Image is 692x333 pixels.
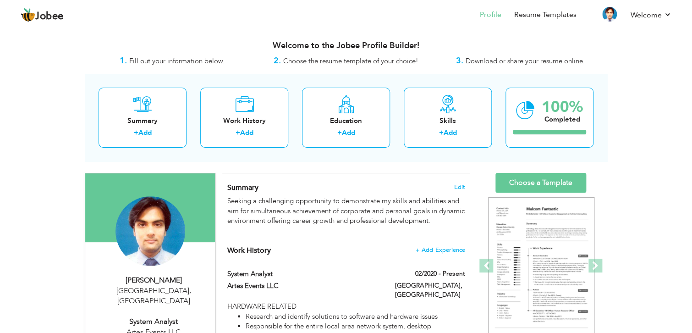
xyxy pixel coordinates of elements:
[514,10,577,20] a: Resume Templates
[466,56,585,66] span: Download or share your resume online.
[283,56,418,66] span: Choose the resume template of your choice!
[208,116,281,126] div: Work History
[337,128,342,138] label: +
[240,128,253,137] a: Add
[415,269,465,278] label: 02/2020 - Present
[227,196,465,226] div: Seeking a challenging opportunity to demonstrate my skills and abilities and aim for simultaneous...
[395,281,465,300] label: [GEOGRAPHIC_DATA], [GEOGRAPHIC_DATA]
[115,196,185,266] img: Ramesh Kumar
[85,41,607,50] h3: Welcome to the Jobee Profile Builder!
[227,246,465,255] h4: This helps to show the companies you have worked for.
[274,55,281,67] strong: 2.
[92,316,215,327] div: System Analyst
[309,116,383,126] div: Education
[138,128,152,137] a: Add
[411,116,484,126] div: Skills
[227,281,381,291] label: Artes Events LLC
[227,183,465,192] h4: Adding a summary is a quick and easy way to highlight your experience and interests.
[456,55,463,67] strong: 3.
[542,100,583,115] div: 100%
[92,286,215,307] div: [GEOGRAPHIC_DATA] [GEOGRAPHIC_DATA]
[189,286,191,296] span: ,
[92,275,215,286] div: [PERSON_NAME]
[106,116,179,126] div: Summary
[227,245,271,255] span: Work History
[416,247,465,253] span: + Add Experience
[21,8,35,22] img: jobee.io
[227,183,258,193] span: Summary
[495,173,586,193] a: Choose a Template
[439,128,444,138] label: +
[129,56,225,66] span: Fill out your information below.
[21,8,64,22] a: Jobee
[134,128,138,138] label: +
[454,184,465,190] span: Edit
[542,115,583,124] div: Completed
[246,312,465,322] li: Research and identify solutions to software and hardware issues
[631,10,671,21] a: Welcome
[227,269,381,279] label: System Analyst
[342,128,355,137] a: Add
[236,128,240,138] label: +
[480,10,501,20] a: Profile
[602,7,617,22] img: Profile Img
[444,128,457,137] a: Add
[120,55,127,67] strong: 1.
[35,11,64,22] span: Jobee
